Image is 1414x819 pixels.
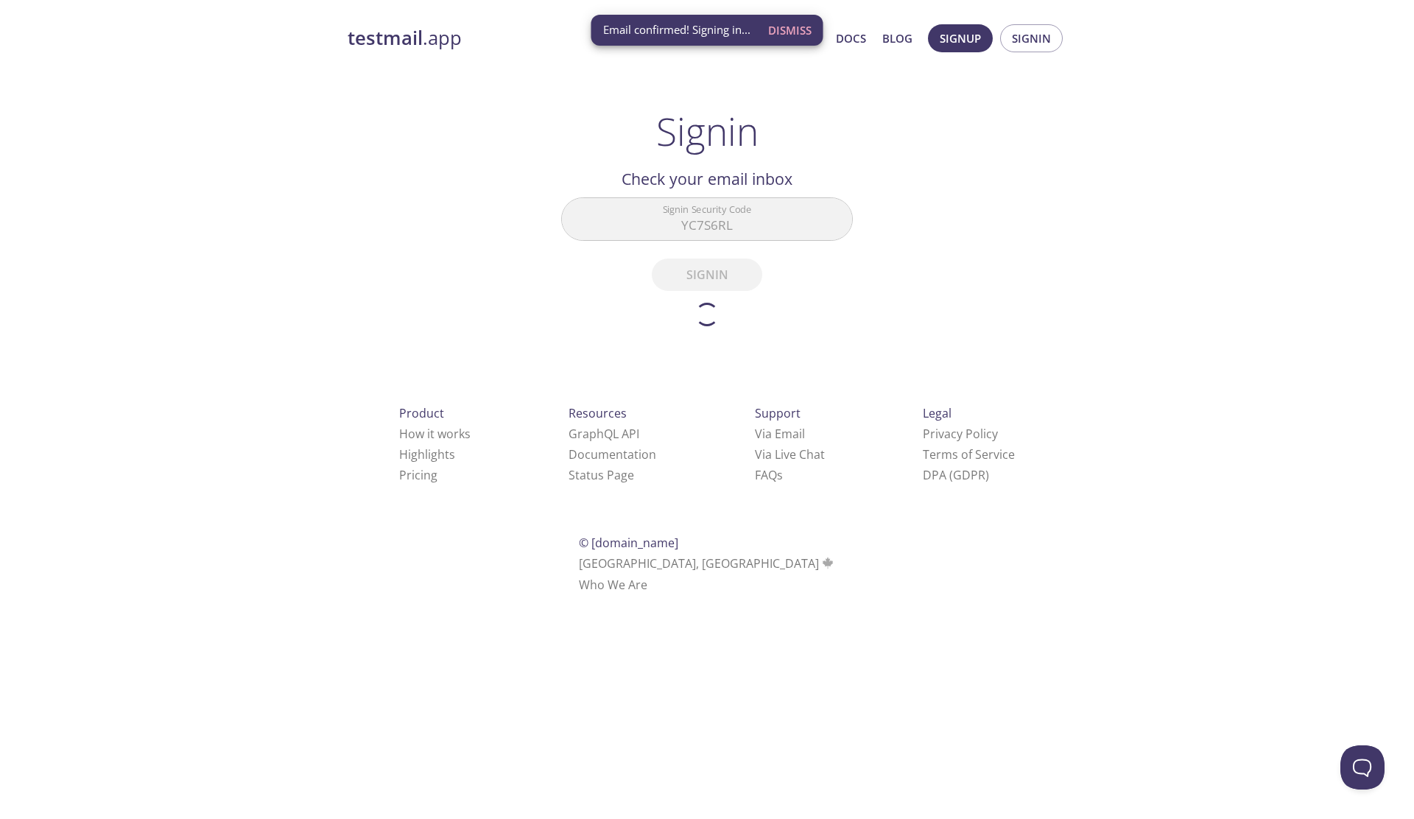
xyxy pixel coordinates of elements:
a: testmail.app [348,26,694,51]
a: How it works [399,426,471,442]
a: Blog [882,29,912,48]
span: Signin [1012,29,1051,48]
span: s [777,467,783,483]
span: Email confirmed! Signing in... [603,22,750,38]
a: FAQ [755,467,783,483]
a: Highlights [399,446,455,463]
span: Legal [923,405,952,421]
span: [GEOGRAPHIC_DATA], [GEOGRAPHIC_DATA] [579,555,836,572]
a: DPA (GDPR) [923,467,989,483]
a: Via Email [755,426,805,442]
a: Pricing [399,467,437,483]
a: Privacy Policy [923,426,998,442]
a: Via Live Chat [755,446,825,463]
a: Status Page [569,467,634,483]
a: Documentation [569,446,656,463]
span: Dismiss [768,21,812,40]
h1: Signin [656,109,759,153]
button: Dismiss [762,16,817,44]
span: © [DOMAIN_NAME] [579,535,678,551]
span: Resources [569,405,627,421]
iframe: Help Scout Beacon - Open [1340,745,1385,790]
button: Signin [1000,24,1063,52]
span: Support [755,405,801,421]
a: Terms of Service [923,446,1015,463]
a: Docs [836,29,866,48]
button: Signup [928,24,993,52]
strong: testmail [348,25,423,51]
span: Product [399,405,444,421]
h2: Check your email inbox [561,166,853,191]
a: Who We Are [579,577,647,593]
a: GraphQL API [569,426,639,442]
span: Signup [940,29,981,48]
